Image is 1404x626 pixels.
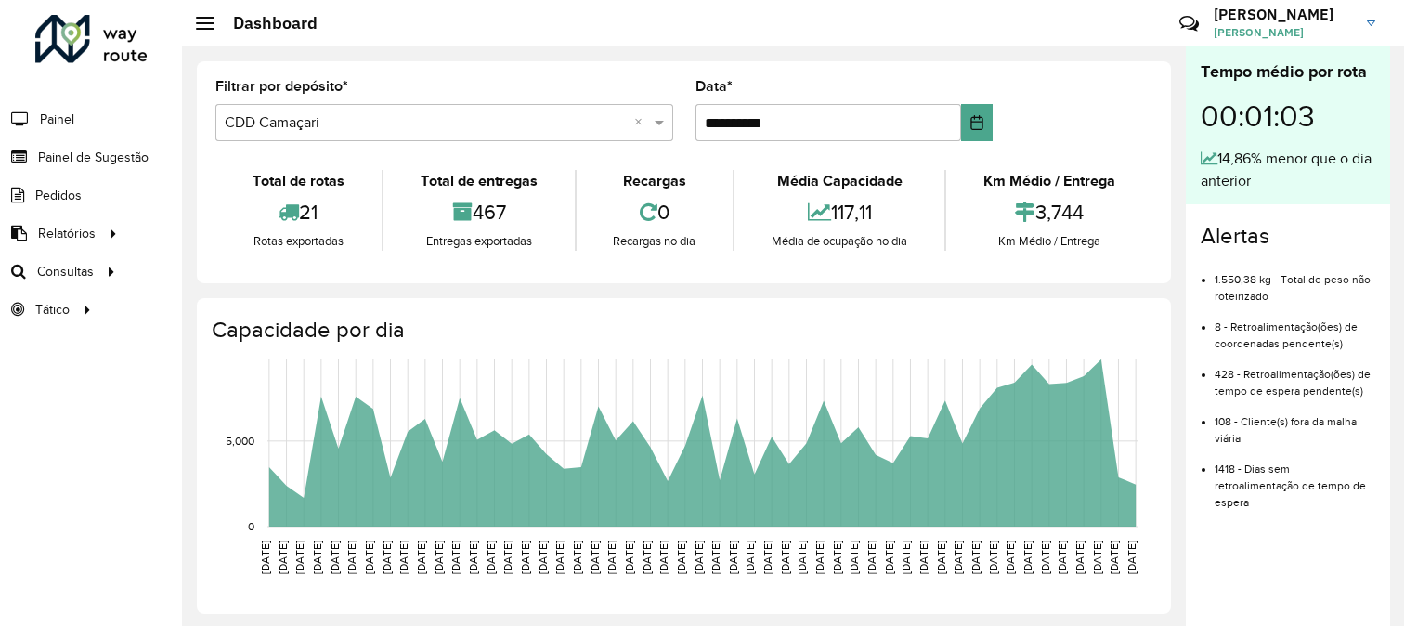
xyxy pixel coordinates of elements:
[969,541,981,574] text: [DATE]
[605,541,617,574] text: [DATE]
[1214,6,1353,23] h3: [PERSON_NAME]
[220,192,377,232] div: 21
[363,541,375,574] text: [DATE]
[709,541,721,574] text: [DATE]
[900,541,912,574] text: [DATE]
[848,541,860,574] text: [DATE]
[796,541,808,574] text: [DATE]
[634,111,650,134] span: Clear all
[397,541,409,574] text: [DATE]
[951,170,1148,192] div: Km Médio / Entrega
[1215,352,1375,399] li: 428 - Retroalimentação(ões) de tempo de espera pendente(s)
[1125,541,1137,574] text: [DATE]
[581,192,729,232] div: 0
[739,170,940,192] div: Média Capacidade
[739,232,940,251] div: Média de ocupação no dia
[519,541,531,574] text: [DATE]
[831,541,843,574] text: [DATE]
[293,541,305,574] text: [DATE]
[739,192,940,232] div: 117,11
[388,192,570,232] div: 467
[1056,541,1068,574] text: [DATE]
[226,435,254,447] text: 5,000
[35,300,70,320] span: Tático
[259,541,271,574] text: [DATE]
[952,541,964,574] text: [DATE]
[779,541,791,574] text: [DATE]
[449,541,461,574] text: [DATE]
[1073,541,1085,574] text: [DATE]
[311,541,323,574] text: [DATE]
[951,192,1148,232] div: 3,744
[935,541,947,574] text: [DATE]
[345,541,357,574] text: [DATE]
[381,541,393,574] text: [DATE]
[623,541,635,574] text: [DATE]
[388,170,570,192] div: Total de entregas
[813,541,825,574] text: [DATE]
[37,262,94,281] span: Consultas
[38,148,149,167] span: Painel de Sugestão
[761,541,773,574] text: [DATE]
[501,541,513,574] text: [DATE]
[675,541,687,574] text: [DATE]
[883,541,895,574] text: [DATE]
[248,520,254,532] text: 0
[388,232,570,251] div: Entregas exportadas
[1201,148,1375,192] div: 14,86% menor que o dia anterior
[571,541,583,574] text: [DATE]
[1091,541,1103,574] text: [DATE]
[220,232,377,251] div: Rotas exportadas
[220,170,377,192] div: Total de rotas
[1169,4,1209,44] a: Contato Rápido
[277,541,289,574] text: [DATE]
[961,104,993,141] button: Choose Date
[1108,541,1120,574] text: [DATE]
[485,541,497,574] text: [DATE]
[38,224,96,243] span: Relatórios
[553,541,565,574] text: [DATE]
[865,541,877,574] text: [DATE]
[1039,541,1051,574] text: [DATE]
[214,13,318,33] h2: Dashboard
[744,541,756,574] text: [DATE]
[433,541,445,574] text: [DATE]
[581,232,729,251] div: Recargas no dia
[537,541,549,574] text: [DATE]
[329,541,341,574] text: [DATE]
[727,541,739,574] text: [DATE]
[415,541,427,574] text: [DATE]
[1201,59,1375,85] div: Tempo médio por rota
[1214,24,1353,41] span: [PERSON_NAME]
[1021,541,1033,574] text: [DATE]
[581,170,729,192] div: Recargas
[35,186,82,205] span: Pedidos
[1215,447,1375,511] li: 1418 - Dias sem retroalimentação de tempo de espera
[641,541,653,574] text: [DATE]
[693,541,705,574] text: [DATE]
[215,75,348,98] label: Filtrar por depósito
[40,110,74,129] span: Painel
[987,541,999,574] text: [DATE]
[1215,257,1375,305] li: 1.550,38 kg - Total de peso não roteirizado
[589,541,601,574] text: [DATE]
[657,541,669,574] text: [DATE]
[467,541,479,574] text: [DATE]
[1201,85,1375,148] div: 00:01:03
[212,317,1152,344] h4: Capacidade por dia
[917,541,929,574] text: [DATE]
[1215,305,1375,352] li: 8 - Retroalimentação(ões) de coordenadas pendente(s)
[951,232,1148,251] div: Km Médio / Entrega
[695,75,733,98] label: Data
[1201,223,1375,250] h4: Alertas
[1004,541,1016,574] text: [DATE]
[1215,399,1375,447] li: 108 - Cliente(s) fora da malha viária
